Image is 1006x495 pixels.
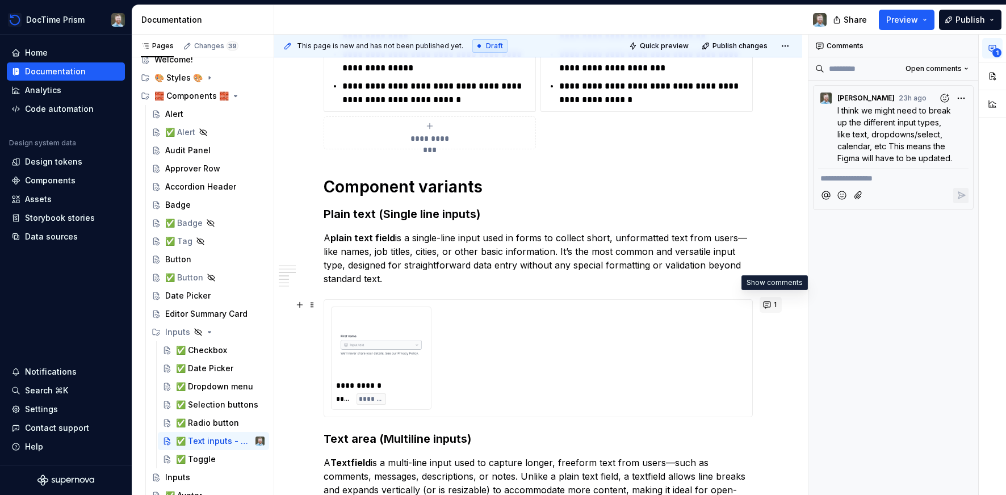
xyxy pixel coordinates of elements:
a: Audit Panel [147,141,269,160]
div: Button [165,254,191,265]
img: Jeff [255,437,265,446]
div: Settings [25,404,58,415]
div: ✅ Radio button [176,417,239,429]
span: [PERSON_NAME] [837,94,895,103]
div: 🧱 Components 🧱 [154,90,229,102]
a: ✅ Selection buttons [158,396,269,414]
span: Share [844,14,867,26]
div: Show comments [741,275,808,290]
button: Share [827,10,874,30]
div: Inputs [165,326,190,338]
strong: Textfield [330,457,371,468]
a: ✅ Date Picker [158,359,269,377]
button: More [953,90,969,106]
a: Storybook stories [7,209,125,227]
div: 🧱 Components 🧱 [136,87,269,105]
div: Documentation [141,14,269,26]
div: ✅ Alert [165,127,195,138]
a: Components [7,171,125,190]
div: Comments [808,35,978,57]
img: Jeff [820,93,832,104]
div: 🎨 Styles 🎨 [136,69,269,87]
span: Publish changes [712,41,768,51]
svg: Supernova Logo [37,475,94,486]
div: ✅ Tag [165,236,192,247]
div: Assets [25,194,52,205]
span: Open comments [906,64,962,73]
button: Mention someone [818,188,833,203]
button: Reply [953,188,969,203]
span: I think we might need to break up the different input types, like text, dropdowns/select, calenda... [837,106,953,163]
a: Inputs [147,468,269,486]
div: ✅ Checkbox [176,345,227,356]
span: Publish [955,14,985,26]
a: Analytics [7,81,125,99]
a: Documentation [7,62,125,81]
a: Settings [7,400,125,418]
div: Welcome! [154,54,193,65]
span: Draft [486,41,503,51]
div: Inputs [165,472,190,483]
div: Changes [194,41,238,51]
button: Contact support [7,419,125,437]
a: Date Picker [147,287,269,305]
img: Jeff [111,13,125,27]
button: Search ⌘K [7,381,125,400]
div: Notifications [25,366,77,377]
div: Components [25,175,76,186]
div: Accordion Header [165,181,236,192]
div: Inputs [147,323,269,341]
div: Design tokens [25,156,82,167]
div: Data sources [25,231,78,242]
span: Preview [886,14,918,26]
div: Audit Panel [165,145,211,156]
span: Quick preview [640,41,689,51]
div: Badge [165,199,191,211]
a: ✅ Text inputs - WIPJeff [158,432,269,450]
a: Alert [147,105,269,123]
div: ✅ Date Picker [176,363,233,374]
img: Jeff [813,13,827,27]
div: Analytics [25,85,61,96]
a: Accordion Header [147,178,269,196]
div: Search ⌘K [25,385,68,396]
div: Date Picker [165,290,211,301]
h3: Text area (Multiline inputs) [324,431,753,447]
strong: plain text field [330,232,395,244]
button: Preview [879,10,934,30]
a: Button [147,250,269,269]
a: ✅ Alert [147,123,269,141]
div: Alert [165,108,183,120]
div: Pages [141,41,174,51]
div: Approver Row [165,163,220,174]
a: Data sources [7,228,125,246]
a: ✅ Badge [147,214,269,232]
button: Publish [939,10,1001,30]
button: Help [7,438,125,456]
div: Contact support [25,422,89,434]
a: ✅ Button [147,269,269,287]
span: 39 [227,41,238,51]
div: ✅ Button [165,272,203,283]
div: ✅ Selection buttons [176,399,258,410]
div: 🎨 Styles 🎨 [154,72,203,83]
a: ✅ Radio button [158,414,269,432]
p: A is a single-line input used in forms to collect short, unformatted text from users—like names, ... [324,231,753,286]
div: Code automation [25,103,94,115]
a: Welcome! [136,51,269,69]
button: 1 [760,297,782,313]
button: Publish changes [698,38,773,54]
div: ✅ Dropdown menu [176,381,253,392]
div: Editor Summary Card [165,308,248,320]
a: ✅ Tag [147,232,269,250]
span: 1 [774,300,777,309]
a: ✅ Checkbox [158,341,269,359]
a: ✅ Toggle [158,450,269,468]
div: Storybook stories [25,212,95,224]
button: Attach files [851,188,866,203]
h1: Component variants [324,177,753,197]
img: 90418a54-4231-473e-b32d-b3dd03b28af1.png [8,13,22,27]
div: Home [25,47,48,58]
a: Approver Row [147,160,269,178]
